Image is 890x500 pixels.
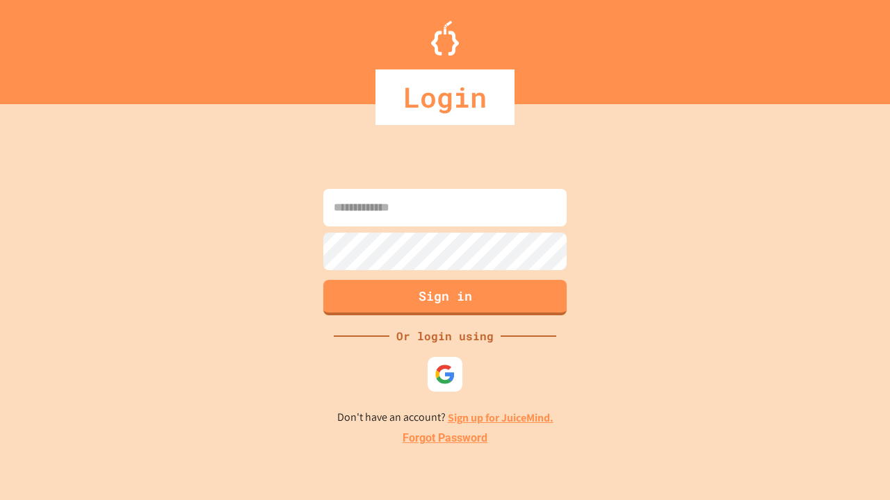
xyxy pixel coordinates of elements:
[431,21,459,56] img: Logo.svg
[448,410,553,425] a: Sign up for JuiceMind.
[403,430,487,447] a: Forgot Password
[323,280,567,315] button: Sign in
[435,364,455,385] img: google-icon.svg
[832,444,876,486] iframe: chat widget
[775,384,876,443] iframe: chat widget
[375,69,515,125] div: Login
[389,328,501,344] div: Or login using
[337,409,553,426] p: Don't have an account?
